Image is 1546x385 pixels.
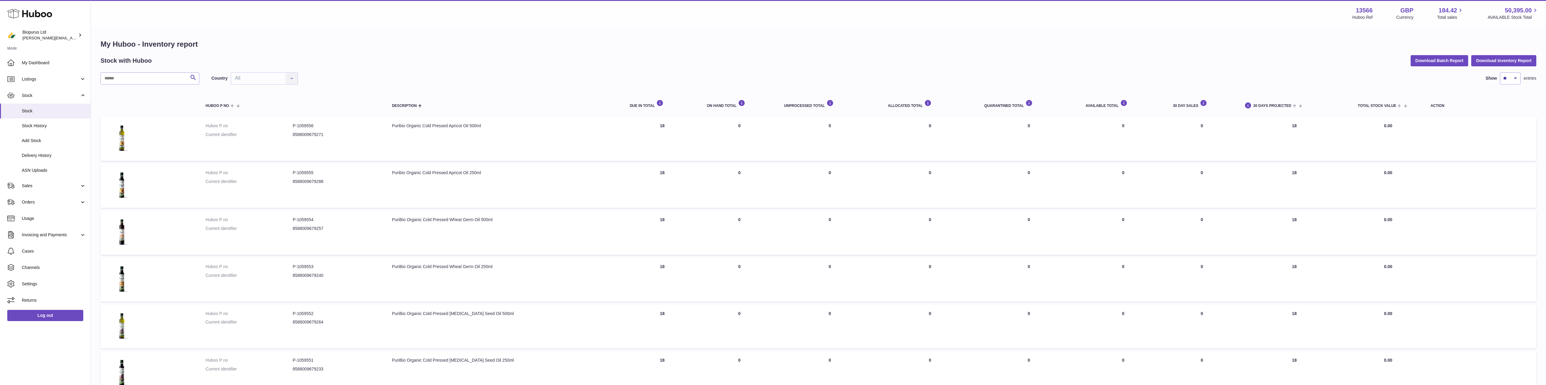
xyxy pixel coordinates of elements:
label: Show [1486,75,1497,81]
td: 0 [882,211,978,255]
span: Usage [22,216,86,221]
td: 0 [701,117,778,161]
span: Stock History [22,123,86,129]
dt: Huboo P no [206,357,293,363]
dd: 8588009679264 [293,319,380,325]
div: DUE IN TOTAL [630,100,695,108]
td: 0 [701,211,778,255]
td: 18 [1237,164,1352,208]
td: 0 [1080,258,1167,302]
span: Delivery History [22,153,86,158]
img: product image [107,264,137,294]
dt: Current identifier [206,132,293,138]
dd: 8588009679288 [293,179,380,184]
button: Download Batch Report [1411,55,1468,66]
td: 18 [624,164,701,208]
span: 0.00 [1384,170,1392,175]
td: 0 [701,305,778,349]
div: 30 DAY SALES [1173,100,1231,108]
td: 18 [1237,211,1352,255]
a: 184.42 Total sales [1437,6,1464,20]
span: entries [1524,75,1536,81]
span: Cases [22,248,86,254]
button: Download Inventory Report [1471,55,1536,66]
div: AVAILABLE Total [1086,100,1161,108]
span: 0 [1028,311,1030,316]
dd: 8588009679271 [293,132,380,138]
dd: P-1059555 [293,170,380,176]
img: peter@biopurus.co.uk [7,31,16,40]
span: 0.00 [1384,264,1392,269]
div: ALLOCATED Total [888,100,972,108]
td: 0 [1080,164,1167,208]
div: Puribio Organic Cold Pressed Apricot Oil 500ml [392,123,617,129]
span: Stock [22,93,80,98]
div: PuriBio Organic Cold Pressed Wheat Germ Oil 250ml [392,264,617,270]
a: Log out [7,310,83,321]
dd: 8588009679257 [293,226,380,231]
span: 184.42 [1438,6,1457,15]
td: 0 [701,164,778,208]
td: 0 [778,117,882,161]
td: 18 [624,117,701,161]
div: Biopurus Ltd [22,29,77,41]
span: Huboo P no [206,104,229,108]
td: 0 [778,305,882,349]
td: 0 [882,117,978,161]
dd: P-1059553 [293,264,380,270]
label: Country [211,75,228,81]
span: AVAILABLE Stock Total [1488,15,1539,20]
div: UNPROCESSED Total [784,100,876,108]
span: 0.00 [1384,123,1392,128]
td: 0 [1167,305,1237,349]
td: 0 [1080,117,1167,161]
div: PuriBio Organic Cold Pressed Wheat Germ Oil 500ml [392,217,617,223]
dt: Current identifier [206,226,293,231]
td: 0 [1080,211,1167,255]
div: Puribio Organic Cold Pressed Apricot Oil 250ml [392,170,617,176]
td: 18 [624,211,701,255]
span: 0 [1028,170,1030,175]
div: Action [1431,104,1530,108]
td: 18 [1237,305,1352,349]
td: 0 [778,164,882,208]
span: 0.00 [1384,217,1392,222]
div: QUARANTINED Total [984,100,1074,108]
td: 18 [1237,258,1352,302]
span: ASN Uploads [22,168,86,173]
td: 0 [1080,305,1167,349]
a: 50,395.00 AVAILABLE Stock Total [1488,6,1539,20]
dt: Current identifier [206,179,293,184]
span: 0 [1028,264,1030,269]
dd: P-1059556 [293,123,380,129]
td: 18 [624,258,701,302]
td: 0 [701,258,778,302]
span: Invoicing and Payments [22,232,80,238]
dd: P-1059554 [293,217,380,223]
td: 0 [1167,117,1237,161]
dd: 8588009679240 [293,273,380,278]
div: ON HAND Total [707,100,772,108]
dt: Huboo P no [206,170,293,176]
img: product image [107,217,137,247]
span: Orders [22,199,80,205]
dd: 8588009679233 [293,366,380,372]
dt: Current identifier [206,366,293,372]
div: Huboo Ref [1352,15,1373,20]
td: 0 [1167,258,1237,302]
span: Listings [22,76,80,82]
span: Channels [22,265,86,270]
div: PuriBio Organic Cold Pressed [MEDICAL_DATA] Seed Oil 250ml [392,357,617,363]
span: 0.00 [1384,311,1392,316]
h2: Stock with Huboo [101,57,152,65]
div: PuriBio Organic Cold Pressed [MEDICAL_DATA] Seed Oil 500ml [392,311,617,317]
strong: GBP [1400,6,1413,15]
td: 0 [882,258,978,302]
dt: Current identifier [206,273,293,278]
span: Add Stock [22,138,86,144]
span: Settings [22,281,86,287]
td: 0 [778,258,882,302]
td: 0 [778,211,882,255]
span: Total sales [1437,15,1464,20]
dd: P-1059552 [293,311,380,317]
